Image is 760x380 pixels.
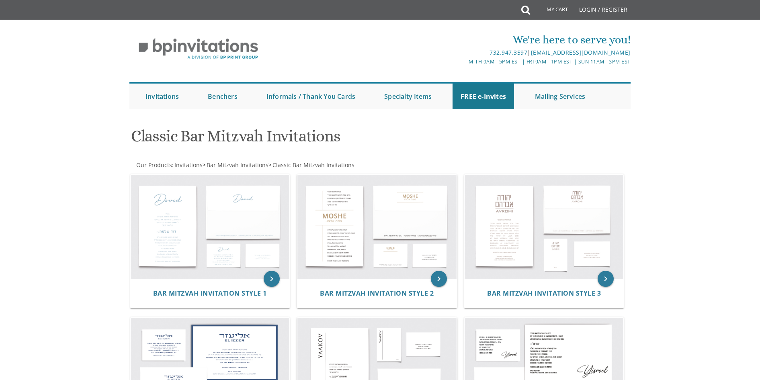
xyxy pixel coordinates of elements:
span: Bar Mitzvah Invitation Style 2 [320,289,434,298]
a: Informals / Thank You Cards [258,84,363,109]
a: Bar Mitzvah Invitation Style 2 [320,290,434,297]
a: Specialty Items [376,84,440,109]
a: Invitations [174,161,203,169]
a: keyboard_arrow_right [264,271,280,287]
img: Bar Mitzvah Invitation Style 1 [131,175,290,279]
a: keyboard_arrow_right [598,271,614,287]
a: Our Products [135,161,172,169]
span: Bar Mitzvah Invitation Style 3 [487,289,601,298]
span: Bar Mitzvah Invitations [207,161,268,169]
div: We're here to serve you! [297,32,631,48]
a: Bar Mitzvah Invitation Style 3 [487,290,601,297]
a: keyboard_arrow_right [431,271,447,287]
a: [EMAIL_ADDRESS][DOMAIN_NAME] [531,49,631,56]
a: Invitations [137,84,187,109]
a: Bar Mitzvah Invitations [206,161,268,169]
a: Benchers [200,84,246,109]
a: 732.947.3597 [490,49,527,56]
img: BP Invitation Loft [129,32,267,65]
a: My Cart [529,1,574,21]
span: Bar Mitzvah Invitation Style 1 [153,289,267,298]
img: Bar Mitzvah Invitation Style 3 [465,175,624,279]
a: FREE e-Invites [453,84,514,109]
h1: Classic Bar Mitzvah Invitations [131,127,459,151]
div: | [297,48,631,57]
div: M-Th 9am - 5pm EST | Fri 9am - 1pm EST | Sun 11am - 3pm EST [297,57,631,66]
a: Classic Bar Mitzvah Invitations [272,161,354,169]
span: > [268,161,354,169]
a: Mailing Services [527,84,593,109]
div: : [129,161,380,169]
a: Bar Mitzvah Invitation Style 1 [153,290,267,297]
iframe: chat widget [710,330,760,368]
img: Bar Mitzvah Invitation Style 2 [297,175,457,279]
span: > [203,161,268,169]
